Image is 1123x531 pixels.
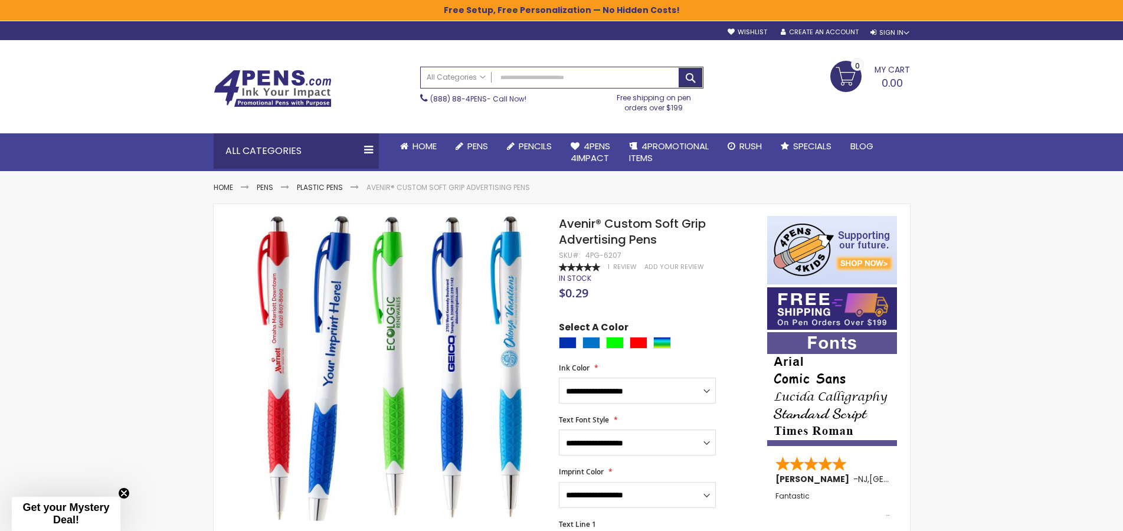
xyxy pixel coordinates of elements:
[775,473,853,485] span: [PERSON_NAME]
[559,363,590,373] span: Ink Color
[12,497,120,531] div: Get your Mystery Deal!Close teaser
[559,250,581,260] strong: SKU
[391,133,446,159] a: Home
[608,263,610,271] span: 1
[767,332,897,446] img: font-personalization-examples
[606,337,624,349] div: Lime Green
[559,321,628,337] span: Select A Color
[858,473,867,485] span: NJ
[430,94,526,104] span: - Call Now!
[653,337,671,349] div: Assorted
[1026,499,1123,531] iframe: Google Customer Reviews
[214,182,233,192] a: Home
[571,140,610,164] span: 4Pens 4impact
[604,88,703,112] div: Free shipping on pen orders over $199
[775,492,890,517] div: Fantastic
[559,519,596,529] span: Text Line 1
[850,140,873,152] span: Blog
[427,73,486,82] span: All Categories
[585,251,621,260] div: 4PG-6207
[559,285,588,301] span: $0.29
[559,274,591,283] div: Availability
[237,215,544,521] img: Avenir® Custom Soft Grip Advertising Pens
[257,182,273,192] a: Pens
[467,140,488,152] span: Pens
[559,467,604,477] span: Imprint Color
[366,183,530,192] li: Avenir® Custom Soft Grip Advertising Pens
[214,70,332,107] img: 4Pens Custom Pens and Promotional Products
[613,263,637,271] span: Review
[739,140,762,152] span: Rush
[421,67,492,87] a: All Categories
[214,133,379,169] div: All Categories
[620,133,718,172] a: 4PROMOTIONALITEMS
[608,263,639,271] a: 1 Review
[855,60,860,71] span: 0
[767,287,897,330] img: Free shipping on orders over $199
[830,61,910,90] a: 0.00 0
[519,140,552,152] span: Pencils
[430,94,487,104] a: (888) 88-4PENS
[781,28,859,37] a: Create an Account
[869,473,956,485] span: [GEOGRAPHIC_DATA]
[412,140,437,152] span: Home
[767,216,897,284] img: 4pens 4 kids
[582,337,600,349] div: Blue Light
[561,133,620,172] a: 4Pens4impact
[559,337,577,349] div: Blue
[718,133,771,159] a: Rush
[793,140,831,152] span: Specials
[497,133,561,159] a: Pencils
[118,487,130,499] button: Close teaser
[882,76,903,90] span: 0.00
[559,263,600,271] div: 100%
[728,28,767,37] a: Wishlist
[559,215,706,248] span: Avenir® Custom Soft Grip Advertising Pens
[771,133,841,159] a: Specials
[559,415,609,425] span: Text Font Style
[559,273,591,283] span: In stock
[644,263,704,271] a: Add Your Review
[853,473,956,485] span: - ,
[629,140,709,164] span: 4PROMOTIONAL ITEMS
[630,337,647,349] div: Red
[841,133,883,159] a: Blog
[297,182,343,192] a: Plastic Pens
[22,501,109,526] span: Get your Mystery Deal!
[446,133,497,159] a: Pens
[870,28,909,37] div: Sign In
